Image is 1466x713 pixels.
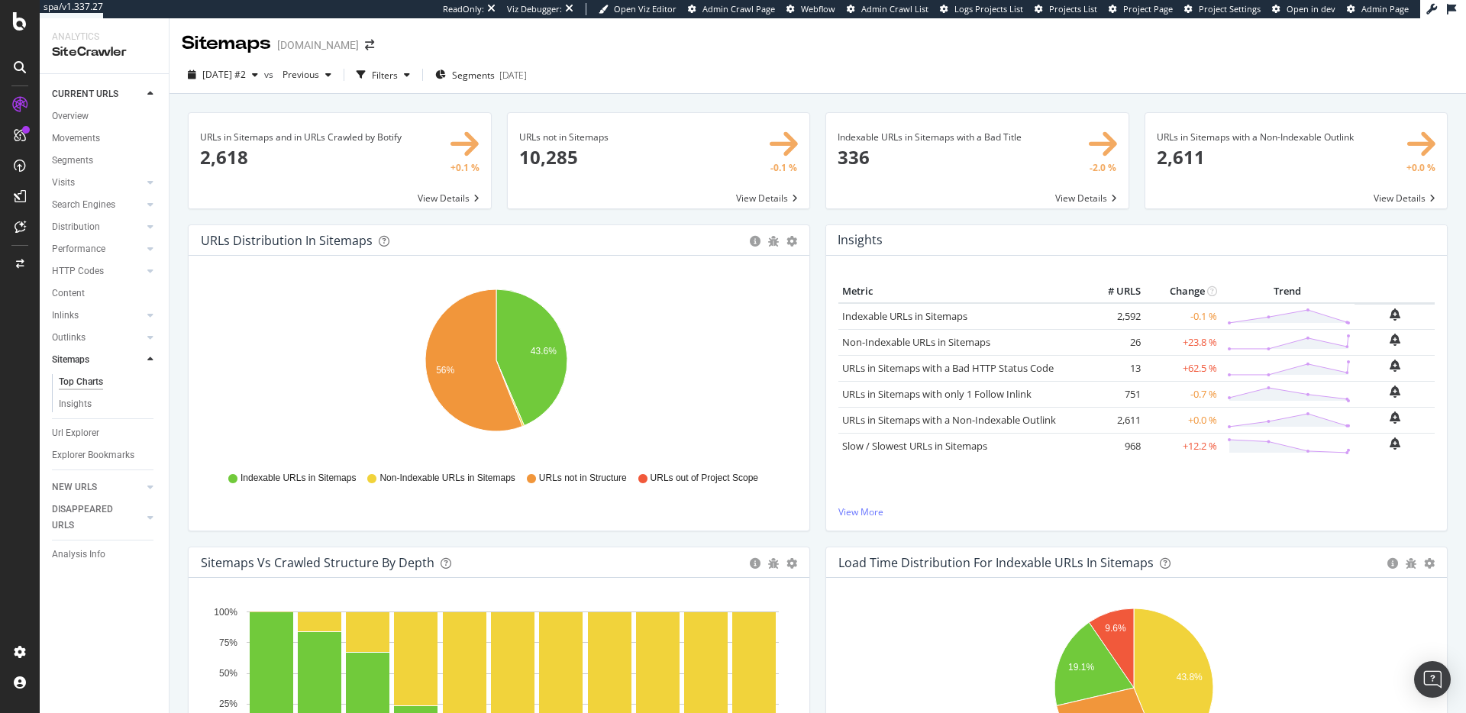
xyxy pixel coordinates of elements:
[52,352,143,368] a: Sitemaps
[201,555,434,570] div: Sitemaps vs Crawled Structure by Depth
[1184,3,1261,15] a: Project Settings
[277,37,359,53] div: [DOMAIN_NAME]
[1406,558,1416,569] div: bug
[436,365,454,376] text: 56%
[52,108,158,124] a: Overview
[838,280,1083,303] th: Metric
[59,396,158,412] a: Insights
[264,68,276,81] span: vs
[838,505,1435,518] a: View More
[379,472,515,485] span: Non-Indexable URLs in Sitemaps
[52,330,86,346] div: Outlinks
[219,668,237,679] text: 50%
[651,472,758,485] span: URLs out of Project Scope
[688,3,775,15] a: Admin Crawl Page
[838,555,1154,570] div: Load Time Distribution for Indexable URLs in Sitemaps
[52,308,143,324] a: Inlinks
[750,558,760,569] div: circle-info
[768,558,779,569] div: bug
[838,230,883,250] h4: Insights
[52,479,97,495] div: NEW URLS
[52,175,75,191] div: Visits
[365,40,374,50] div: arrow-right-arrow-left
[750,236,760,247] div: circle-info
[1035,3,1097,15] a: Projects List
[52,479,143,495] a: NEW URLS
[1145,407,1221,433] td: +0.0 %
[52,86,143,102] a: CURRENT URLS
[1083,355,1145,381] td: 13
[1390,334,1400,346] div: bell-plus
[452,69,495,82] span: Segments
[842,309,967,323] a: Indexable URLs in Sitemaps
[499,69,527,82] div: [DATE]
[429,63,533,87] button: Segments[DATE]
[1390,360,1400,372] div: bell-plus
[786,236,797,247] div: gear
[276,63,337,87] button: Previous
[52,547,158,563] a: Analysis Info
[52,425,99,441] div: Url Explorer
[1424,558,1435,569] div: gear
[599,3,676,15] a: Open Viz Editor
[52,153,158,169] a: Segments
[219,637,237,648] text: 75%
[1109,3,1173,15] a: Project Page
[1272,3,1335,15] a: Open in dev
[1387,558,1398,569] div: circle-info
[1414,661,1451,698] div: Open Intercom Messenger
[52,263,143,279] a: HTTP Codes
[52,197,115,213] div: Search Engines
[1390,386,1400,398] div: bell-plus
[768,236,779,247] div: bug
[1177,672,1203,682] text: 43.8%
[1145,355,1221,381] td: +62.5 %
[1049,3,1097,15] span: Projects List
[52,175,143,191] a: Visits
[52,153,93,169] div: Segments
[1221,280,1355,303] th: Trend
[1390,308,1400,321] div: bell-plus
[1083,303,1145,330] td: 2,592
[954,3,1023,15] span: Logs Projects List
[1390,411,1400,424] div: bell-plus
[52,131,100,147] div: Movements
[52,547,105,563] div: Analysis Info
[1347,3,1409,15] a: Admin Page
[52,44,157,61] div: SiteCrawler
[1199,3,1261,15] span: Project Settings
[59,374,158,390] a: Top Charts
[1390,437,1400,450] div: bell-plus
[614,3,676,15] span: Open Viz Editor
[786,3,835,15] a: Webflow
[1145,303,1221,330] td: -0.1 %
[201,280,792,457] svg: A chart.
[52,330,143,346] a: Outlinks
[52,219,100,235] div: Distribution
[443,3,484,15] div: ReadOnly:
[276,68,319,81] span: Previous
[52,31,157,44] div: Analytics
[52,502,143,534] a: DISAPPEARED URLS
[842,335,990,349] a: Non-Indexable URLs in Sitemaps
[52,425,158,441] a: Url Explorer
[1083,407,1145,433] td: 2,611
[861,3,928,15] span: Admin Crawl List
[1145,381,1221,407] td: -0.7 %
[801,3,835,15] span: Webflow
[842,439,987,453] a: Slow / Slowest URLs in Sitemaps
[52,108,89,124] div: Overview
[1083,329,1145,355] td: 26
[1083,381,1145,407] td: 751
[52,447,158,463] a: Explorer Bookmarks
[1123,3,1173,15] span: Project Page
[52,197,143,213] a: Search Engines
[52,263,104,279] div: HTTP Codes
[52,219,143,235] a: Distribution
[214,607,237,618] text: 100%
[1361,3,1409,15] span: Admin Page
[1145,329,1221,355] td: +23.8 %
[1287,3,1335,15] span: Open in dev
[1145,433,1221,459] td: +12.2 %
[350,63,416,87] button: Filters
